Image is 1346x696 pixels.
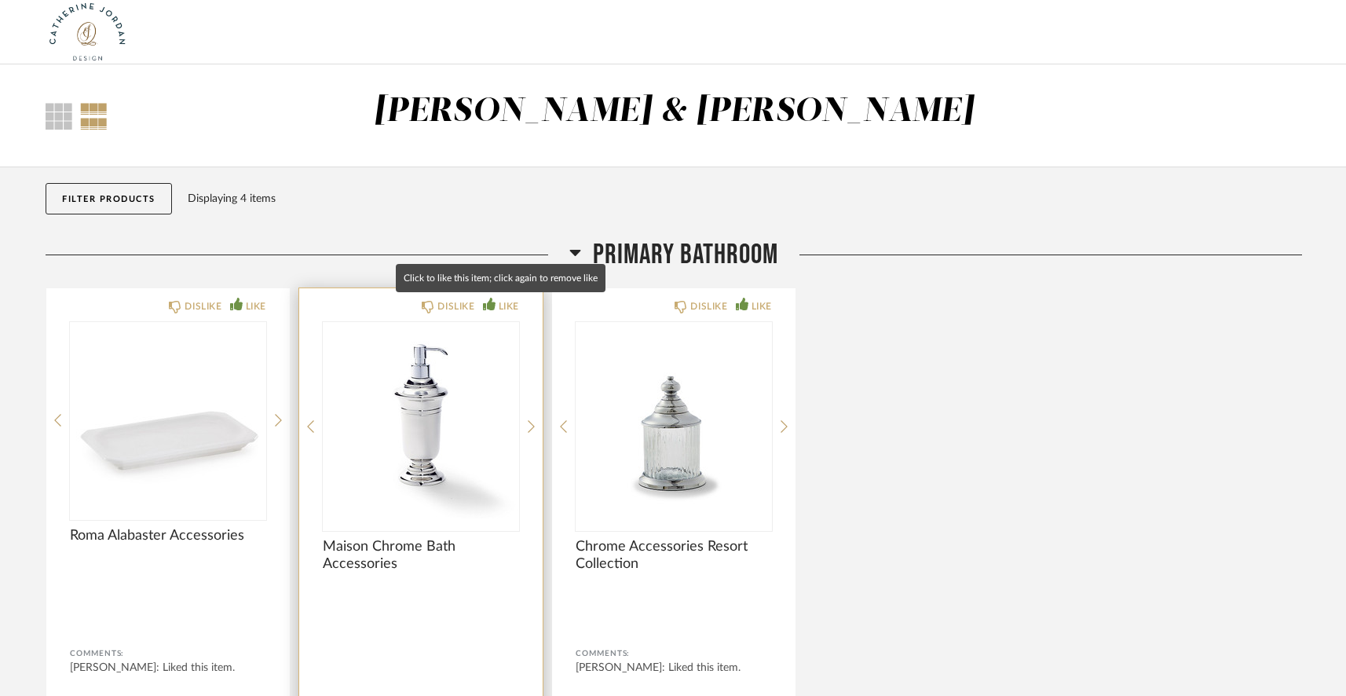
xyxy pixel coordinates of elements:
div: [PERSON_NAME]: Liked this item. [576,660,772,676]
div: Comments: [70,646,266,661]
div: DISLIKE [690,299,727,314]
span: Primary Bathroom [593,238,778,272]
button: Filter Products [46,183,172,214]
div: LIKE [246,299,266,314]
span: Maison Chrome Bath Accessories [323,538,519,573]
img: undefined [323,322,519,518]
div: LIKE [752,299,772,314]
div: [PERSON_NAME]: Liked this item. [70,660,266,676]
div: 0 [576,322,772,518]
span: Chrome Accessories Resort Collection [576,538,772,573]
img: undefined [70,322,266,518]
div: DISLIKE [185,299,221,314]
div: LIKE [499,299,519,314]
span: Roma Alabaster Accessories [70,527,266,544]
div: [PERSON_NAME] & [PERSON_NAME] [374,95,975,128]
div: 0 [323,322,519,518]
img: undefined [576,322,772,518]
div: DISLIKE [437,299,474,314]
img: 8d31d0e7-0be2-43a3-8646-acee7e292d11.png [46,1,130,64]
div: Displaying 4 items [188,190,1295,207]
div: Comments: [576,646,772,661]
